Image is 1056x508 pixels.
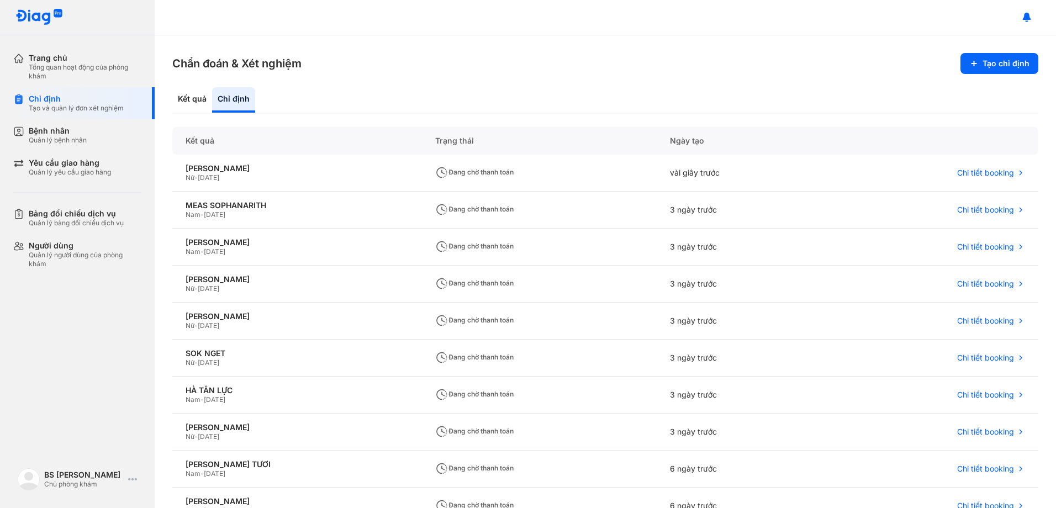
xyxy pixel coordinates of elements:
span: Đang chờ thanh toán [435,427,514,435]
div: Quản lý yêu cầu giao hàng [29,168,111,177]
div: vài giây trước [657,155,827,192]
span: Đang chờ thanh toán [435,168,514,176]
div: Kết quả [172,87,212,113]
span: Đang chờ thanh toán [435,316,514,324]
div: Quản lý bệnh nhân [29,136,87,145]
span: Chi tiết booking [957,464,1014,474]
span: Nam [186,395,200,404]
div: 3 ngày trước [657,192,827,229]
span: Nam [186,210,200,219]
div: Bệnh nhân [29,126,87,136]
span: Chi tiết booking [957,390,1014,400]
span: Chi tiết booking [957,353,1014,363]
div: Tổng quan hoạt động của phòng khám [29,63,141,81]
span: Đang chờ thanh toán [435,390,514,398]
span: [DATE] [204,210,225,219]
span: - [200,247,204,256]
span: Nữ [186,432,194,441]
div: 3 ngày trước [657,229,827,266]
div: 3 ngày trước [657,340,827,377]
span: Nữ [186,321,194,330]
img: logo [15,9,63,26]
div: [PERSON_NAME] [186,163,409,173]
span: [DATE] [198,321,219,330]
span: Đang chờ thanh toán [435,464,514,472]
div: Quản lý bảng đối chiếu dịch vụ [29,219,124,227]
span: [DATE] [198,284,219,293]
span: - [200,469,204,478]
span: - [194,358,198,367]
div: 3 ngày trước [657,414,827,451]
div: Chỉ định [29,94,124,104]
div: Quản lý người dùng của phòng khám [29,251,141,268]
div: Tạo và quản lý đơn xét nghiệm [29,104,124,113]
img: logo [18,468,40,490]
div: Kết quả [172,127,422,155]
div: [PERSON_NAME] [186,422,409,432]
span: Đang chờ thanh toán [435,353,514,361]
span: - [194,284,198,293]
div: MEAS SOPHANARITH [186,200,409,210]
span: Đang chờ thanh toán [435,279,514,287]
span: Nam [186,247,200,256]
div: 3 ngày trước [657,303,827,340]
span: Chi tiết booking [957,242,1014,252]
span: Chi tiết booking [957,205,1014,215]
div: Trạng thái [422,127,657,155]
span: Chi tiết booking [957,316,1014,326]
div: 3 ngày trước [657,266,827,303]
span: - [200,395,204,404]
div: Người dùng [29,241,141,251]
span: Chi tiết booking [957,427,1014,437]
div: Ngày tạo [657,127,827,155]
div: [PERSON_NAME] TƯƠI [186,459,409,469]
span: [DATE] [204,469,225,478]
span: Nữ [186,358,194,367]
span: [DATE] [204,247,225,256]
div: 3 ngày trước [657,377,827,414]
span: Nữ [186,284,194,293]
span: Chi tiết booking [957,279,1014,289]
span: - [194,173,198,182]
span: [DATE] [198,432,219,441]
span: [DATE] [198,358,219,367]
span: Nữ [186,173,194,182]
div: SOK NGET [186,348,409,358]
span: Chi tiết booking [957,168,1014,178]
span: - [194,432,198,441]
div: Bảng đối chiếu dịch vụ [29,209,124,219]
div: HÀ TẤN LỰC [186,385,409,395]
span: Đang chờ thanh toán [435,242,514,250]
span: [DATE] [198,173,219,182]
div: Trang chủ [29,53,141,63]
div: Chủ phòng khám [44,480,124,489]
button: Tạo chỉ định [960,53,1038,74]
div: Yêu cầu giao hàng [29,158,111,168]
div: [PERSON_NAME] [186,274,409,284]
div: [PERSON_NAME] [186,496,409,506]
div: BS [PERSON_NAME] [44,470,124,480]
span: - [200,210,204,219]
span: Đang chờ thanh toán [435,205,514,213]
h3: Chẩn đoán & Xét nghiệm [172,56,302,71]
div: [PERSON_NAME] [186,237,409,247]
div: Chỉ định [212,87,255,113]
span: - [194,321,198,330]
div: 6 ngày trước [657,451,827,488]
span: Nam [186,469,200,478]
span: [DATE] [204,395,225,404]
div: [PERSON_NAME] [186,311,409,321]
